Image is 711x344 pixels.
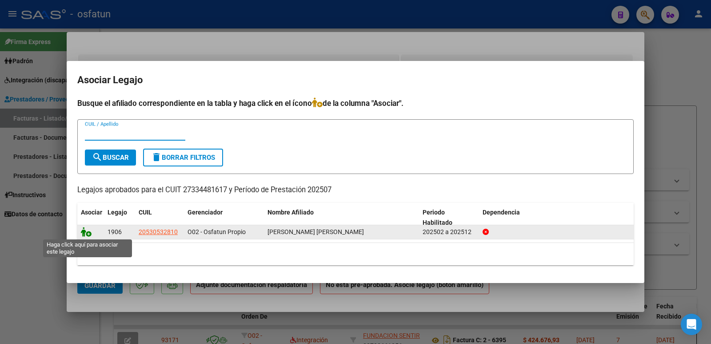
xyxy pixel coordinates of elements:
span: Gerenciador [188,209,223,216]
span: 20530532810 [139,228,178,235]
mat-icon: delete [151,152,162,162]
h4: Busque el afiliado correspondiente en la tabla y haga click en el ícono de la columna "Asociar". [77,97,634,109]
span: Asociar [81,209,102,216]
span: CUIL [139,209,152,216]
p: Legajos aprobados para el CUIT 27334481617 y Período de Prestación 202507 [77,185,634,196]
datatable-header-cell: Nombre Afiliado [264,203,419,232]
datatable-header-cell: Legajo [104,203,135,232]
span: Buscar [92,154,129,162]
div: Open Intercom Messenger [681,314,702,335]
span: Dependencia [483,209,520,216]
span: 1906 [108,228,122,235]
datatable-header-cell: CUIL [135,203,184,232]
h2: Asociar Legajo [77,72,634,89]
datatable-header-cell: Dependencia [479,203,634,232]
button: Borrar Filtros [143,149,223,166]
mat-icon: search [92,152,103,162]
span: Periodo Habilitado [423,209,452,226]
span: Borrar Filtros [151,154,215,162]
datatable-header-cell: Asociar [77,203,104,232]
span: Legajo [108,209,127,216]
button: Buscar [85,150,136,166]
div: 202502 a 202512 [423,227,475,237]
datatable-header-cell: Periodo Habilitado [419,203,479,232]
span: MONTEZANTI JUAN DIEGO [268,228,364,235]
span: Nombre Afiliado [268,209,314,216]
datatable-header-cell: Gerenciador [184,203,264,232]
span: O02 - Osfatun Propio [188,228,246,235]
div: 1 registros [77,243,634,265]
